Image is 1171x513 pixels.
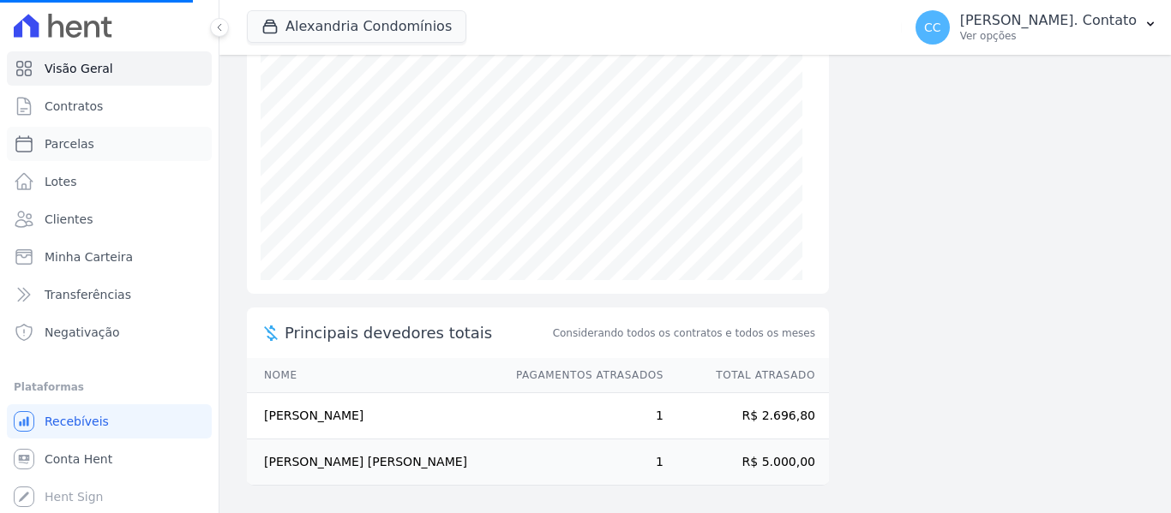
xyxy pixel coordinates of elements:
[7,164,212,199] a: Lotes
[664,439,829,486] td: R$ 5.000,00
[285,321,549,344] span: Principais devedores totais
[247,393,500,439] td: [PERSON_NAME]
[45,98,103,115] span: Contratos
[553,325,815,341] span: Considerando todos os contratos e todos os meses
[45,413,109,430] span: Recebíveis
[7,202,212,236] a: Clientes
[7,404,212,438] a: Recebíveis
[45,450,112,468] span: Conta Hent
[664,358,829,393] th: Total Atrasado
[7,240,212,274] a: Minha Carteira
[7,89,212,123] a: Contratos
[500,439,664,486] td: 1
[924,21,941,33] span: CC
[7,442,212,476] a: Conta Hent
[500,393,664,439] td: 1
[960,29,1137,43] p: Ver opções
[45,211,93,228] span: Clientes
[45,135,94,152] span: Parcelas
[45,173,77,190] span: Lotes
[7,127,212,161] a: Parcelas
[14,377,205,397] div: Plataformas
[247,10,466,43] button: Alexandria Condomínios
[7,277,212,312] a: Transferências
[500,358,664,393] th: Pagamentos Atrasados
[45,248,133,265] span: Minha Carteira
[664,393,829,439] td: R$ 2.696,80
[7,51,212,86] a: Visão Geral
[45,60,113,77] span: Visão Geral
[247,358,500,393] th: Nome
[45,286,131,303] span: Transferências
[960,12,1137,29] p: [PERSON_NAME]. Contato
[7,315,212,349] a: Negativação
[45,324,120,341] span: Negativação
[247,439,500,486] td: [PERSON_NAME] [PERSON_NAME]
[902,3,1171,51] button: CC [PERSON_NAME]. Contato Ver opções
